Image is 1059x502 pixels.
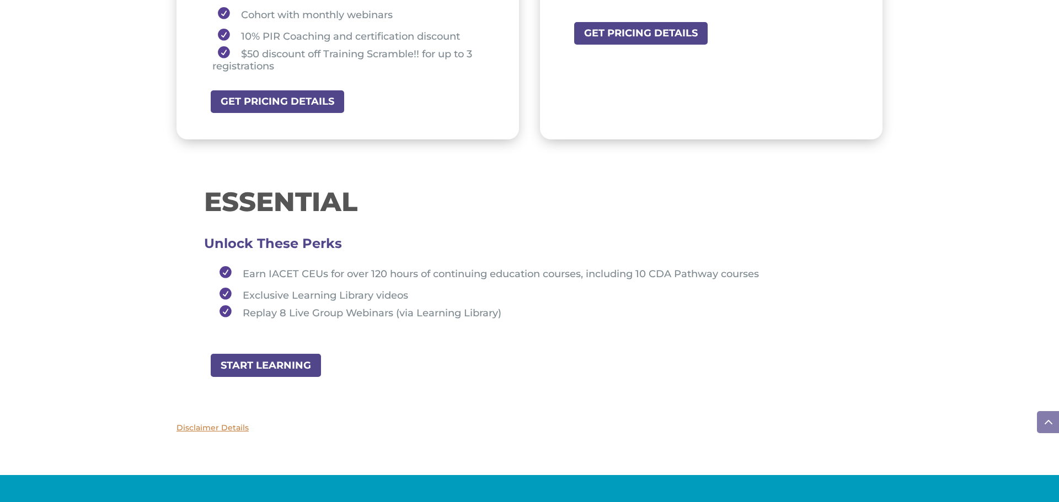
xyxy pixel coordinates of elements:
[212,46,491,72] li: $50 discount off Training Scramble!! for up to 3 registrations
[176,422,882,435] p: Disclaimer Details
[243,268,759,280] span: Earn IACET CEUs for over 120 hours of continuing education courses, including 10 CDA Pathway courses
[204,244,855,249] h3: Unlock These Perks
[214,305,855,319] li: Replay 8 Live Group Webinars (via Learning Library)
[210,353,322,377] a: START LEARNING
[214,284,855,305] li: Exclusive Learning Library videos
[210,89,345,114] a: GET PRICING DETAILS
[573,21,709,46] a: GET PRICING DETAILS
[204,188,855,220] h1: ESSENTIAL
[212,3,491,25] li: Cohort with monthly webinars
[212,25,491,46] li: 10% PIR Coaching and certification discount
